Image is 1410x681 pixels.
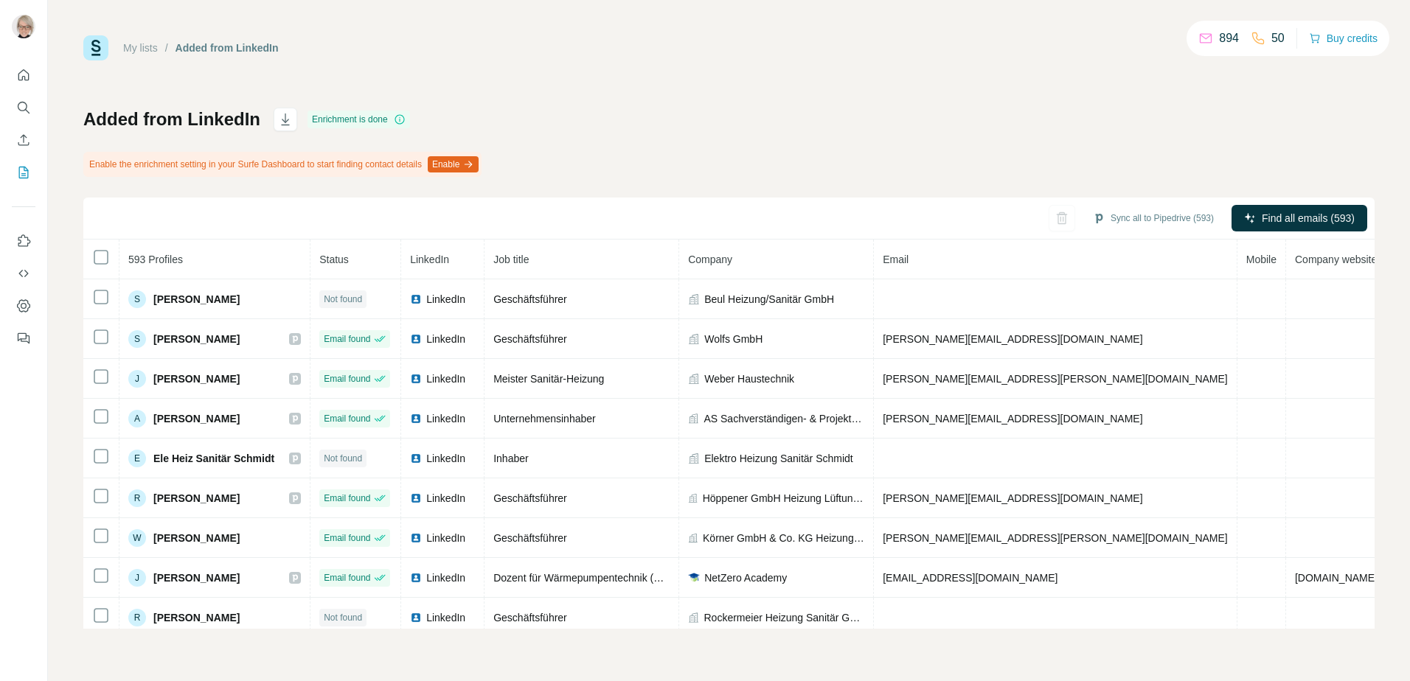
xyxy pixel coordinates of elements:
[883,333,1142,345] span: [PERSON_NAME][EMAIL_ADDRESS][DOMAIN_NAME]
[883,572,1057,584] span: [EMAIL_ADDRESS][DOMAIN_NAME]
[83,152,482,177] div: Enable the enrichment setting in your Surfe Dashboard to start finding contact details
[410,373,422,385] img: LinkedIn logo
[128,569,146,587] div: J
[410,333,422,345] img: LinkedIn logo
[153,570,240,585] span: [PERSON_NAME]
[83,108,260,131] h1: Added from LinkedIn
[128,529,146,547] div: W
[324,571,370,584] span: Email found
[128,609,146,626] div: R
[1262,211,1355,226] span: Find all emails (593)
[410,572,422,584] img: LinkedIn logo
[883,373,1228,385] span: [PERSON_NAME][EMAIL_ADDRESS][PERSON_NAME][DOMAIN_NAME]
[426,292,465,307] span: LinkedIn
[128,370,146,388] div: J
[324,412,370,425] span: Email found
[426,570,465,585] span: LinkedIn
[1295,254,1377,265] span: Company website
[493,333,567,345] span: Geschäftsführer
[128,254,183,265] span: 593 Profiles
[324,452,362,465] span: Not found
[704,292,834,307] span: Beul Heizung/Sanitär GmbH
[153,451,274,466] span: Ele Heiz Sanitär Schmidt
[12,325,35,352] button: Feedback
[1219,29,1239,47] p: 894
[12,94,35,121] button: Search
[493,572,805,584] span: Dozent für Wärmepumpentechnik (VDI 4645 – Sachkundeschulung)
[410,492,422,504] img: LinkedIn logo
[12,159,35,186] button: My lists
[704,570,787,585] span: NetZero Academy
[493,293,567,305] span: Geschäftsführer
[153,411,240,426] span: [PERSON_NAME]
[128,330,146,348] div: S
[883,492,1142,504] span: [PERSON_NAME][EMAIL_ADDRESS][DOMAIN_NAME]
[493,413,596,425] span: Unternehmensinhaber
[153,292,240,307] span: [PERSON_NAME]
[410,254,449,265] span: LinkedIn
[12,62,35,88] button: Quick start
[324,293,362,306] span: Not found
[153,610,240,625] span: [PERSON_NAME]
[493,453,528,464] span: Inhaber
[12,15,35,38] img: Avatar
[12,228,35,254] button: Use Surfe on LinkedIn
[324,531,370,545] span: Email found
[410,453,422,464] img: LinkedIn logo
[324,372,370,385] span: Email found
[410,293,422,305] img: LinkedIn logo
[1309,28,1378,49] button: Buy credits
[688,573,700,583] img: company-logo
[704,371,794,386] span: Weber Haustechnik
[883,254,909,265] span: Email
[883,532,1228,544] span: [PERSON_NAME][EMAIL_ADDRESS][PERSON_NAME][DOMAIN_NAME]
[324,492,370,505] span: Email found
[176,41,279,55] div: Added from LinkedIn
[883,413,1142,425] span: [PERSON_NAME][EMAIL_ADDRESS][DOMAIN_NAME]
[493,373,604,385] span: Meister Sanitär-Heizung
[1295,572,1378,584] span: [DOMAIN_NAME]
[319,254,349,265] span: Status
[703,531,864,545] span: Körner GmbH & Co. KG Heizung Sanitär
[704,451,853,466] span: Elektro Heizung Sanitär Schmidt
[1246,254,1277,265] span: Mobile
[428,156,479,172] button: Enable
[704,610,865,625] span: Rockermeier Heizung Sanitär GmbH
[128,489,146,507] div: R
[688,254,732,265] span: Company
[12,127,35,153] button: Enrich CSV
[426,491,465,506] span: LinkedIn
[493,532,567,544] span: Geschäftsführer
[128,410,146,427] div: A
[426,531,465,545] span: LinkedIn
[12,260,35,287] button: Use Surfe API
[153,531,240,545] span: [PERSON_NAME]
[410,532,422,544] img: LinkedIn logo
[153,371,240,386] span: [PERSON_NAME]
[1083,207,1224,229] button: Sync all to Pipedrive (593)
[123,42,158,54] a: My lists
[128,290,146,308] div: S
[153,491,240,506] span: [PERSON_NAME]
[324,611,362,624] span: Not found
[493,612,567,624] span: Geschäftsführer
[410,413,422,425] img: LinkedIn logo
[426,371,465,386] span: LinkedIn
[153,332,240,346] span: [PERSON_NAME]
[165,41,168,55] li: /
[1271,29,1285,47] p: 50
[426,411,465,426] span: LinkedIn
[703,491,864,506] span: Höppener GmbH Heizung Lüftung Sanitär
[704,332,763,346] span: Wolfs GmbH
[1232,205,1367,231] button: Find all emails (593)
[426,332,465,346] span: LinkedIn
[493,492,567,504] span: Geschäftsführer
[83,35,108,60] img: Surfe Logo
[324,332,370,346] span: Email found
[12,293,35,319] button: Dashboard
[493,254,529,265] span: Job title
[426,610,465,625] span: LinkedIn
[308,111,410,128] div: Enrichment is done
[426,451,465,466] span: LinkedIn
[704,411,864,426] span: AS Sachverständigen- & Projektbüro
